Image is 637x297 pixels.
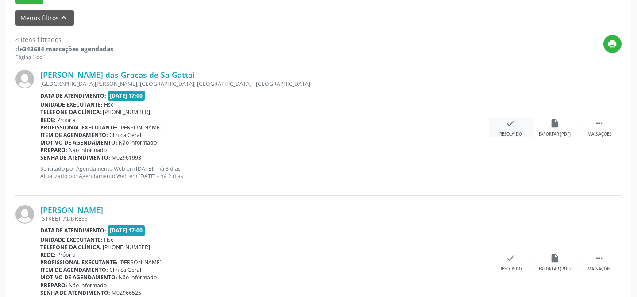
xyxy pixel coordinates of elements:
div: [STREET_ADDRESS] [40,215,489,222]
span: [PERSON_NAME] [120,259,162,266]
b: Profissional executante: [40,259,118,266]
span: Própria [58,116,76,124]
span: [DATE] 17:00 [108,91,145,101]
i: insert_drive_file [550,118,560,128]
span: [PHONE_NUMBER] [103,108,151,116]
div: Exportar (PDF) [539,131,571,137]
img: img [15,70,34,88]
b: Item de agendamento: [40,131,108,139]
b: Unidade executante: [40,101,103,108]
p: Solicitado por Agendamento Web em [DATE] - há 8 dias Atualizado por Agendamento Web em [DATE] - h... [40,165,489,180]
span: Não informado [69,282,107,289]
div: Página 1 de 1 [15,53,113,61]
b: Rede: [40,251,56,259]
div: Exportar (PDF) [539,266,571,272]
div: Resolvido [499,131,522,137]
b: Senha de atendimento: [40,154,110,161]
img: img [15,205,34,224]
b: Preparo: [40,282,67,289]
b: Telefone da clínica: [40,244,101,251]
span: Clinica Geral [110,131,142,139]
span: Própria [58,251,76,259]
a: [PERSON_NAME] das Gracas de Sa Gattai [40,70,195,80]
span: Clinica Geral [110,266,142,274]
i: check [506,253,516,263]
span: [PHONE_NUMBER] [103,244,151,251]
a: [PERSON_NAME] [40,205,103,215]
b: Item de agendamento: [40,266,108,274]
div: 4 itens filtrados [15,35,113,44]
div: Mais ações [587,131,611,137]
strong: 343684 marcações agendadas [23,45,113,53]
span: M02961993 [112,154,142,161]
span: Hse [104,101,114,108]
span: Hse [104,236,114,244]
i: check [506,118,516,128]
button: print [603,35,622,53]
span: Não informado [69,146,107,154]
div: [GEOGRAPHIC_DATA][PERSON_NAME], [GEOGRAPHIC_DATA], [GEOGRAPHIC_DATA] - [GEOGRAPHIC_DATA] [40,80,489,88]
b: Data de atendimento: [40,92,106,99]
div: Resolvido [499,266,522,272]
div: de [15,44,113,53]
button: Menos filtroskeyboard_arrow_up [15,10,74,26]
b: Motivo de agendamento: [40,274,117,281]
i: print [608,39,618,49]
b: Motivo de agendamento: [40,139,117,146]
i:  [595,253,604,263]
span: [DATE] 17:00 [108,225,145,236]
div: Mais ações [587,266,611,272]
b: Preparo: [40,146,67,154]
b: Telefone da clínica: [40,108,101,116]
span: [PERSON_NAME] [120,124,162,131]
i: keyboard_arrow_up [59,13,69,23]
b: Rede: [40,116,56,124]
i:  [595,118,604,128]
span: M02966525 [112,289,142,297]
b: Unidade executante: [40,236,103,244]
b: Data de atendimento: [40,227,106,234]
b: Senha de atendimento: [40,289,110,297]
b: Profissional executante: [40,124,118,131]
i: insert_drive_file [550,253,560,263]
span: Não informado [119,139,157,146]
span: Não informado [119,274,157,281]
